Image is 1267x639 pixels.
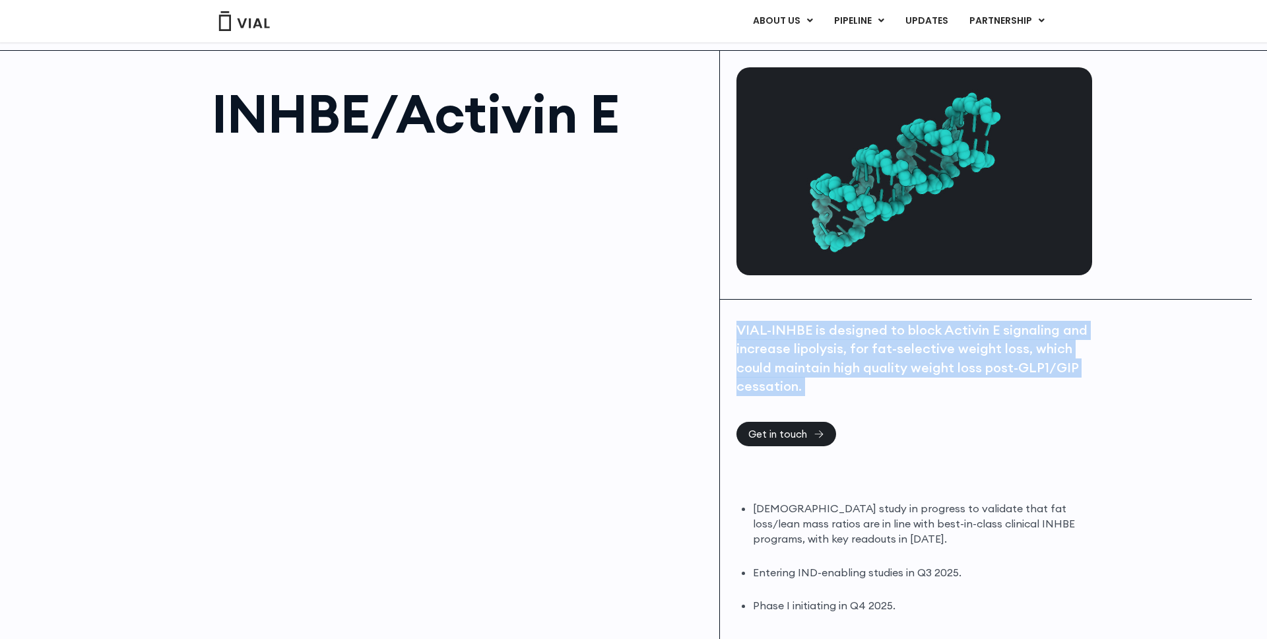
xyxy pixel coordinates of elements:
[895,10,958,32] a: UPDATES
[753,565,1089,580] li: Entering IND-enabling studies in Q3 2025.
[824,10,894,32] a: PIPELINEMenu Toggle
[753,501,1089,547] li: [DEMOGRAPHIC_DATA] study in progress to validate that fat loss/lean mass ratios are in line with ...
[736,422,836,446] a: Get in touch
[959,10,1055,32] a: PARTNERSHIPMenu Toggle
[218,11,271,31] img: Vial Logo
[736,321,1089,396] div: VIAL-INHBE is designed to block Activin E signaling and increase lipolysis, for fat-selective wei...
[753,598,1089,613] li: Phase I initiating in Q4 2025.
[748,429,807,439] span: Get in touch
[742,10,823,32] a: ABOUT USMenu Toggle
[212,87,706,140] h1: INHBE/Activin E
